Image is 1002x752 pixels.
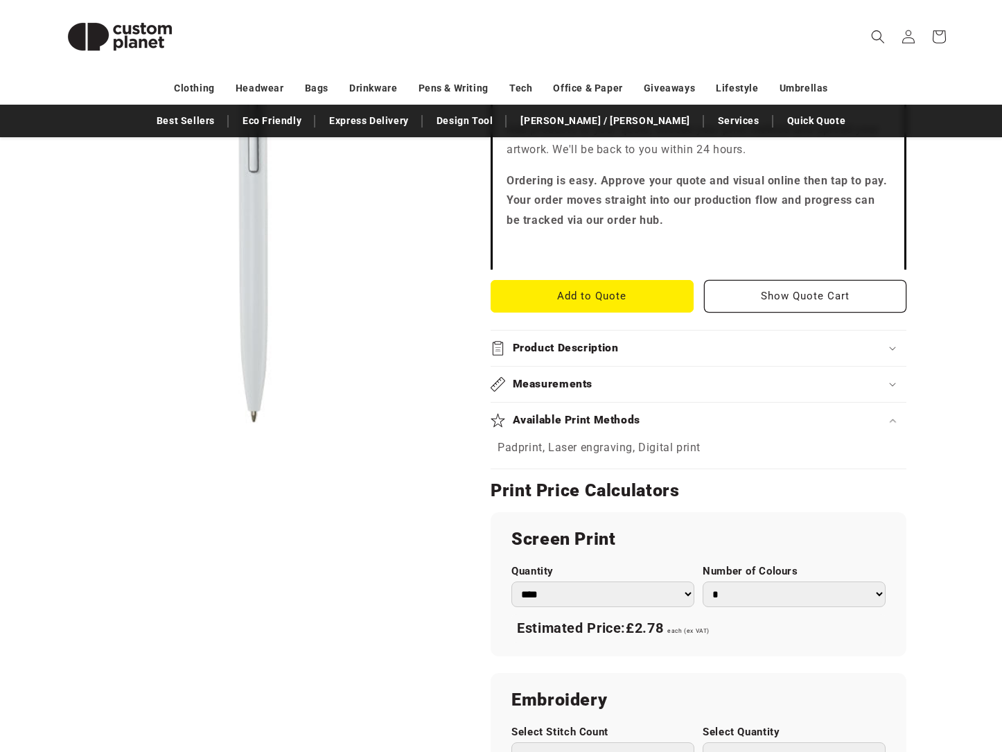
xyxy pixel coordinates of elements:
[513,341,619,356] h2: Product Description
[511,726,694,739] label: Select Stitch Count
[507,174,888,227] strong: Ordering is easy. Approve your quote and visual online then tap to pay. Your order moves straight...
[509,76,532,100] a: Tech
[711,109,766,133] a: Services
[703,726,886,739] label: Select Quantity
[511,614,886,643] div: Estimated Price:
[513,377,593,392] h2: Measurements
[511,565,694,578] label: Quantity
[704,280,907,313] button: Show Quote Cart
[863,21,893,52] summary: Search
[507,120,890,160] p: Add products to your quote, choose your print method and upload your artwork. We'll be back to yo...
[305,76,328,100] a: Bags
[150,109,222,133] a: Best Sellers
[491,403,906,438] summary: Available Print Methods
[511,689,886,711] h2: Embroidery
[780,76,828,100] a: Umbrellas
[507,242,890,256] iframe: Customer reviews powered by Trustpilot
[51,6,189,68] img: Custom Planet
[491,480,906,502] h2: Print Price Calculators
[513,109,696,133] a: [PERSON_NAME] / [PERSON_NAME]
[511,528,886,550] h2: Screen Print
[491,331,906,366] summary: Product Description
[716,76,758,100] a: Lifestyle
[703,565,886,578] label: Number of Colours
[667,627,710,634] span: each (ex VAT)
[236,76,284,100] a: Headwear
[626,620,663,636] span: £2.78
[644,76,695,100] a: Giveaways
[419,76,489,100] a: Pens & Writing
[174,76,215,100] a: Clothing
[771,602,1002,752] iframe: Chat Widget
[513,413,641,428] h2: Available Print Methods
[349,76,397,100] a: Drinkware
[491,367,906,402] summary: Measurements
[491,280,694,313] button: Add to Quote
[236,109,308,133] a: Eco Friendly
[322,109,416,133] a: Express Delivery
[430,109,500,133] a: Design Tool
[498,441,701,454] span: Padprint, Laser engraving, Digital print
[780,109,853,133] a: Quick Quote
[51,21,456,426] media-gallery: Gallery Viewer
[553,76,622,100] a: Office & Paper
